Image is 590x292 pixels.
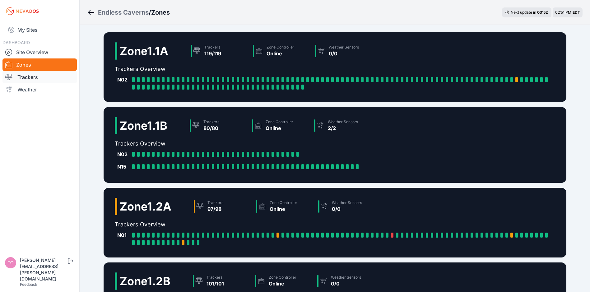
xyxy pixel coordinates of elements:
[2,46,77,58] a: Site Overview
[266,119,293,124] div: Zone Controller
[2,40,30,45] span: DASHBOARD
[188,42,250,60] a: Trackers119/119
[270,200,297,205] div: Zone Controller
[267,45,294,50] div: Zone Controller
[269,275,296,280] div: Zone Controller
[115,139,374,148] h2: Trackers Overview
[329,45,359,50] div: Weather Sensors
[270,205,297,213] div: Online
[117,151,130,158] div: N02
[120,45,168,57] h2: Zone 1.1A
[203,119,219,124] div: Trackers
[120,200,171,213] h2: Zone 1.2A
[187,117,249,134] a: Trackers80/80
[117,231,130,239] div: N01
[87,4,170,21] nav: Breadcrumb
[331,280,361,287] div: 0/0
[207,205,223,213] div: 97/98
[204,50,221,57] div: 119/119
[207,200,223,205] div: Trackers
[315,272,377,290] a: Weather Sensors0/0
[331,275,361,280] div: Weather Sensors
[207,275,224,280] div: Trackers
[203,124,219,132] div: 80/80
[332,200,362,205] div: Weather Sensors
[266,124,293,132] div: Online
[329,50,359,57] div: 0/0
[313,42,375,60] a: Weather Sensors0/0
[151,8,170,17] h3: Zones
[20,257,67,282] div: [PERSON_NAME][EMAIL_ADDRESS][PERSON_NAME][DOMAIN_NAME]
[190,272,253,290] a: Trackers101/101
[2,71,77,83] a: Trackers
[328,119,358,124] div: Weather Sensors
[115,220,555,229] h2: Trackers Overview
[117,163,130,170] div: N15
[20,282,37,287] a: Feedback
[269,280,296,287] div: Online
[312,117,374,134] a: Weather Sensors2/2
[115,65,555,73] h2: Trackers Overview
[537,10,548,15] div: 03 : 52
[191,198,253,215] a: Trackers97/98
[2,83,77,96] a: Weather
[328,124,358,132] div: 2/2
[2,22,77,37] a: My Sites
[2,58,77,71] a: Zones
[5,6,40,16] img: Nevados
[555,10,571,15] span: 02:51 PM
[117,76,130,83] div: N02
[149,8,151,17] span: /
[120,275,170,287] h2: Zone 1.2B
[267,50,294,57] div: Online
[98,8,149,17] a: Endless Caverns
[120,119,167,132] h2: Zone 1.1B
[573,10,580,15] span: EDT
[511,10,536,15] span: Next update in
[207,280,224,287] div: 101/101
[332,205,362,213] div: 0/0
[204,45,221,50] div: Trackers
[5,257,16,268] img: tomasz.barcz@energix-group.com
[316,198,378,215] a: Weather Sensors0/0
